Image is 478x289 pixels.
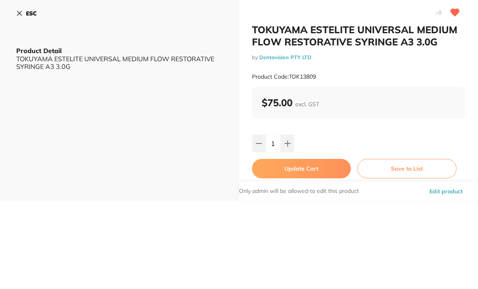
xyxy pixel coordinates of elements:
button: ESC [16,6,37,20]
button: Save to List [357,159,457,178]
a: Dentavision PTY LTD [259,54,312,60]
small: by [252,54,465,60]
div: TOKUYAMA ESTELITE UNIVERSAL MEDIUM FLOW RESTORATIVE SYRINGE A3 3.0G [16,55,223,70]
button: Edit product [427,182,465,201]
h2: TOKUYAMA ESTELITE UNIVERSAL MEDIUM FLOW RESTORATIVE SYRINGE A3 3.0G [252,24,465,48]
b: ESC [26,10,37,17]
button: Update Cart [252,159,351,178]
b: $75.00 [262,96,319,109]
b: Product Detail [16,47,62,55]
span: excl. GST [295,101,319,108]
small: Product Code: TOK13809 [252,73,316,80]
p: Only admin will be allowed to edit this product [239,187,359,195]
